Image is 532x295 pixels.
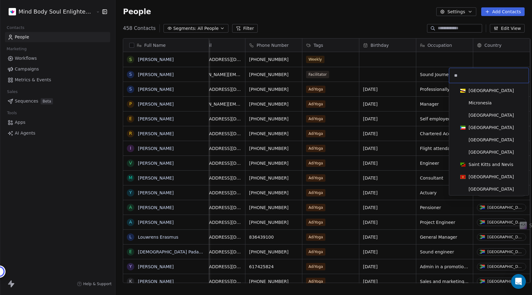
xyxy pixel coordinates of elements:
[469,149,514,155] div: [GEOGRAPHIC_DATA]
[469,112,514,118] div: [GEOGRAPHIC_DATA]
[469,161,513,168] div: Saint Kitts and Nevis
[469,186,514,192] div: [GEOGRAPHIC_DATA]
[469,137,514,143] div: [GEOGRAPHIC_DATA]
[469,100,492,106] div: Micronesia
[469,124,514,131] div: [GEOGRAPHIC_DATA]
[469,174,514,180] div: [GEOGRAPHIC_DATA]
[469,87,514,94] div: [GEOGRAPHIC_DATA]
